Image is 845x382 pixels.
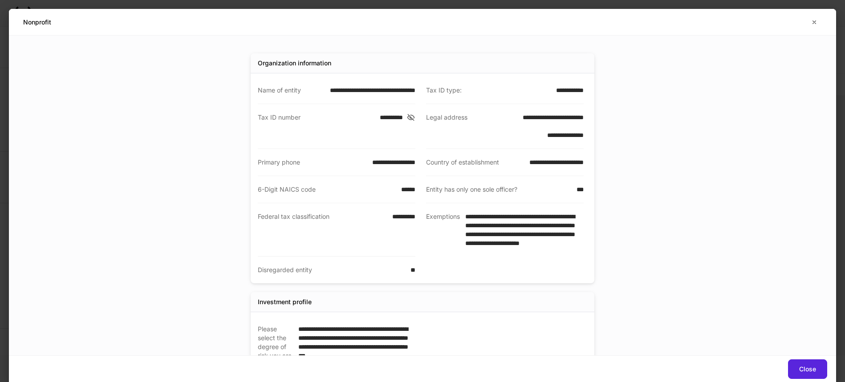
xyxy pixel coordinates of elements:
[258,212,387,247] div: Federal tax classification
[258,298,312,306] div: Investment profile
[23,18,51,27] h5: Nonprofit
[426,185,571,194] div: Entity has only one sole officer?
[426,86,551,95] div: Tax ID type:
[799,366,816,372] div: Close
[258,265,405,274] div: Disregarded entity
[258,86,325,95] div: Name of entity
[426,113,517,140] div: Legal address
[258,185,396,194] div: 6-Digit NAICS code
[258,158,367,167] div: Primary phone
[258,59,331,68] div: Organization information
[788,359,827,379] button: Close
[258,113,374,140] div: Tax ID number
[426,212,460,248] div: Exemptions
[426,158,524,167] div: Country of establishment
